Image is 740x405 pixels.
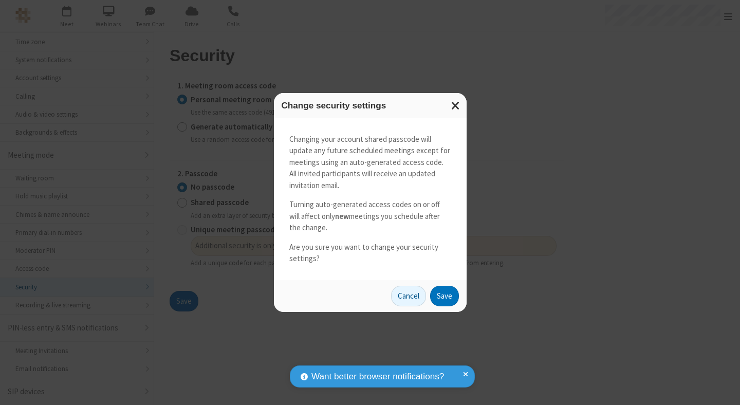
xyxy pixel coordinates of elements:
[445,93,467,118] button: Close modal
[335,211,349,221] strong: new
[289,134,451,192] p: Changing your account shared passcode will update any future scheduled meetings except for meetin...
[289,199,451,234] p: Turning auto-generated access codes on or off will affect only meetings you schedule after the ch...
[311,370,444,383] span: Want better browser notifications?
[391,286,426,306] button: Cancel
[289,242,451,265] p: Are you sure you want to change your security settings?
[282,101,459,111] h3: Change security settings
[430,286,459,306] button: Save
